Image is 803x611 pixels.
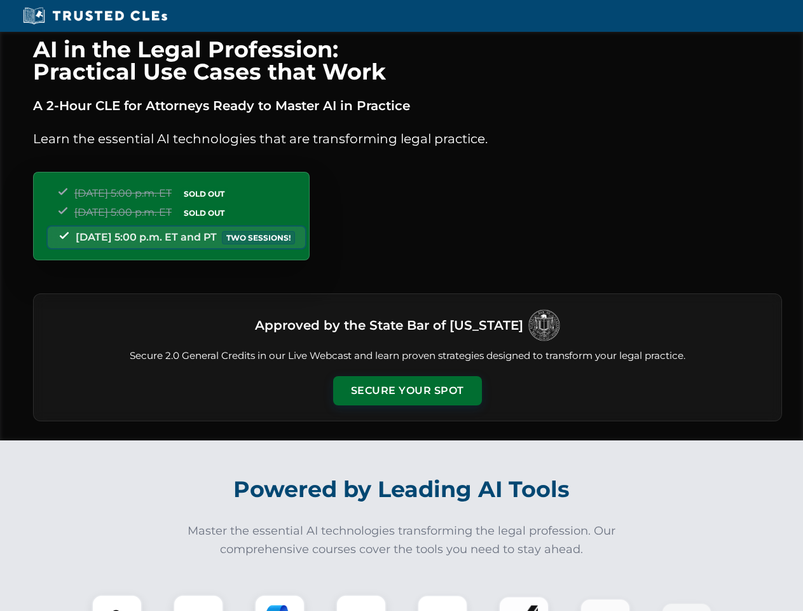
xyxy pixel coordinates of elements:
p: A 2-Hour CLE for Attorneys Ready to Master AI in Practice [33,95,782,116]
p: Learn the essential AI technologies that are transforming legal practice. [33,129,782,149]
span: SOLD OUT [179,187,229,200]
img: Trusted CLEs [19,6,171,25]
img: Logo [528,309,560,341]
p: Master the essential AI technologies transforming the legal profession. Our comprehensive courses... [179,522,624,559]
p: Secure 2.0 General Credits in our Live Webcast and learn proven strategies designed to transform ... [49,349,766,363]
h2: Powered by Leading AI Tools [50,467,754,512]
span: [DATE] 5:00 p.m. ET [74,187,172,199]
button: Secure Your Spot [333,376,482,405]
h1: AI in the Legal Profession: Practical Use Cases that Work [33,38,782,83]
span: SOLD OUT [179,206,229,220]
span: [DATE] 5:00 p.m. ET [74,206,172,218]
h3: Approved by the State Bar of [US_STATE] [255,314,523,337]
